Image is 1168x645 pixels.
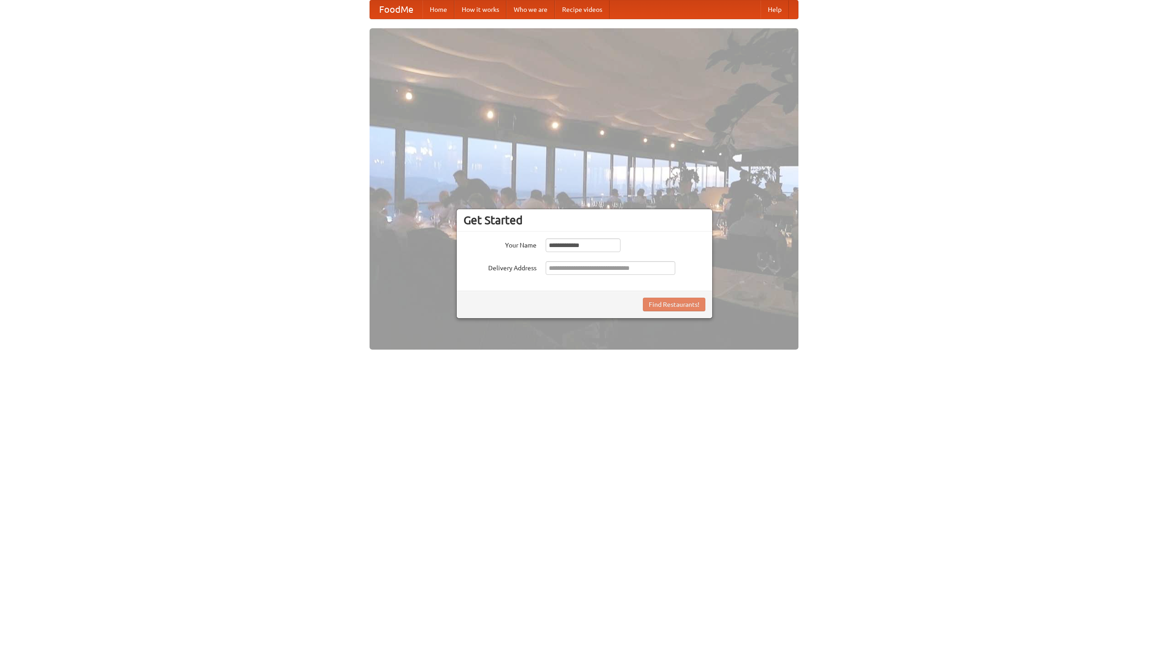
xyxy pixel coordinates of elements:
label: Your Name [464,238,537,250]
label: Delivery Address [464,261,537,273]
button: Find Restaurants! [643,298,705,311]
a: Who we are [506,0,555,19]
a: Recipe videos [555,0,610,19]
a: FoodMe [370,0,422,19]
a: How it works [454,0,506,19]
a: Home [422,0,454,19]
h3: Get Started [464,213,705,227]
a: Help [761,0,789,19]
